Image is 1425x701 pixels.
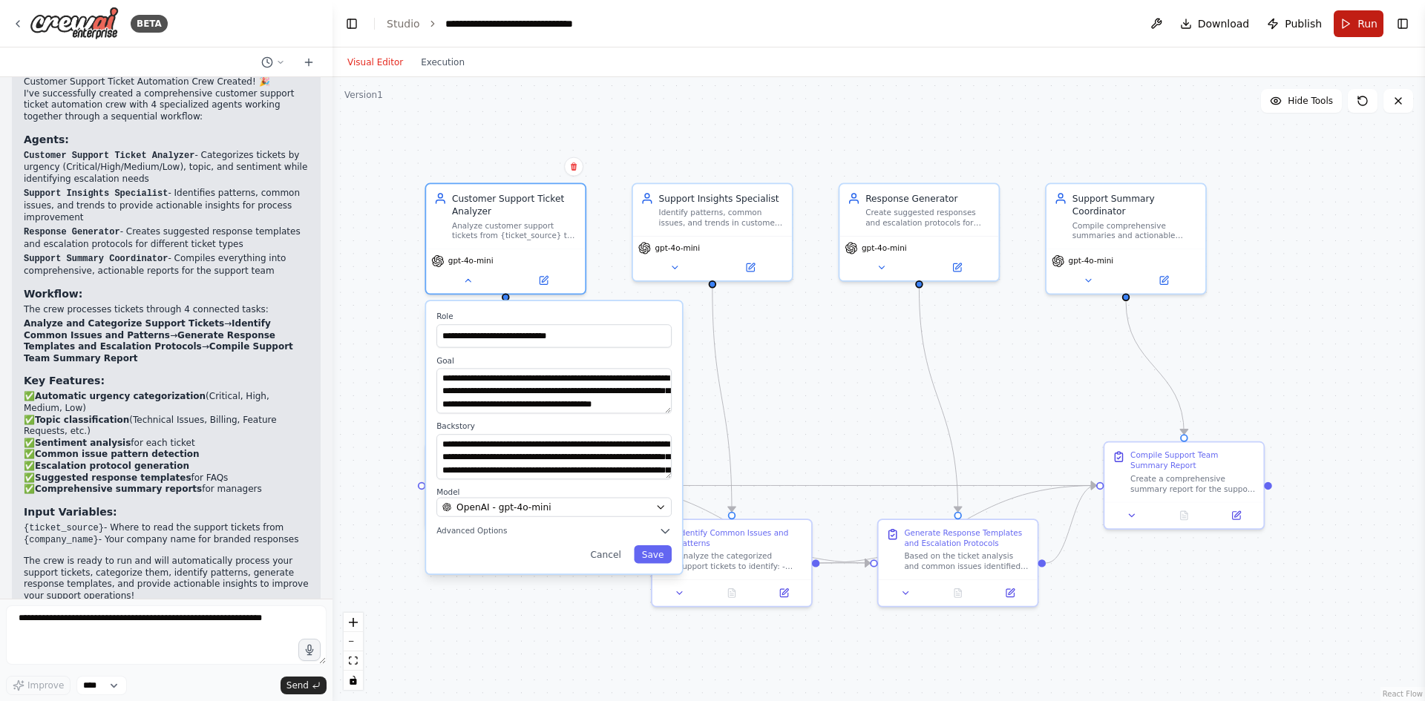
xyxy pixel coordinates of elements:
button: Publish [1261,10,1328,37]
span: gpt-4o-mini [862,243,907,254]
button: Switch to previous chat [255,53,291,71]
div: Compile Support Team Summary Report [1130,450,1256,471]
g: Edge from e260413b-39da-4c70-8d57-b0dc842f449c to f74cbb9c-97c3-4fa8-a1e0-beee8bbfc71b [819,556,870,569]
div: Support Insights SpecialistIdentify patterns, common issues, and trends in customer support ticke... [632,183,793,282]
strong: Input Variables: [24,506,117,518]
strong: Escalation protocol generation [35,461,189,471]
div: Based on the ticket analysis and common issues identified, create: - Suggested response templates... [904,551,1029,572]
strong: Agents: [24,134,69,145]
span: OpenAI - gpt-4o-mini [456,501,551,513]
button: Improve [6,676,71,695]
p: - Identifies patterns, common issues, and trends to provide actionable insights for process impro... [24,188,309,223]
button: Open in side panel [507,273,580,289]
button: Hide Tools [1261,89,1342,113]
button: No output available [1157,508,1212,524]
code: Customer Support Ticket Analyzer [24,151,194,161]
button: Start a new chat [297,53,321,71]
div: Identify patterns, common issues, and trends in customer support tickets to generate actionable i... [659,208,784,228]
button: zoom out [344,632,363,651]
h2: Customer Support Ticket Automation Crew Created! 🎉 [24,76,309,88]
button: Visual Editor [338,53,412,71]
button: Save [634,545,672,563]
strong: Key Features: [24,375,105,386]
button: No output available [704,585,759,601]
div: Customer Support Ticket AnalyzerAnalyze customer support tickets from {ticket_source} to categori... [425,183,586,295]
strong: Common issue pattern detection [35,449,200,459]
strong: Analyze and Categorize Support Tickets [24,318,224,329]
div: BETA [131,15,168,33]
button: OpenAI - gpt-4o-mini [436,498,672,517]
div: Customer Support Ticket Analyzer [452,192,577,218]
div: Support Summary Coordinator [1072,192,1198,218]
p: - Creates suggested response templates and escalation protocols for different ticket types [24,226,309,250]
strong: Workflow: [24,288,82,300]
li: → → → [24,318,309,364]
code: {company_name} [24,535,99,545]
button: Click to speak your automation idea [298,639,321,661]
div: Support Insights Specialist [659,192,784,205]
g: Edge from f74cbb9c-97c3-4fa8-a1e0-beee8bbfc71b to 514754f9-f8ba-43ad-a61d-c53d1d68a2b6 [1046,479,1096,570]
label: Backstory [436,421,672,432]
label: Goal [436,355,672,366]
strong: Comprehensive summary reports [35,484,202,494]
div: Response Generator [865,192,991,205]
button: Open in side panel [761,585,806,601]
button: toggle interactivity [344,671,363,690]
button: Cancel [583,545,629,563]
g: Edge from 021090fd-9c29-459f-87d2-1e19abf3c204 to 514754f9-f8ba-43ad-a61d-c53d1d68a2b6 [1119,301,1190,434]
span: gpt-4o-mini [1069,256,1114,266]
p: - Categorizes tickets by urgency (Critical/High/Medium/Low), topic, and sentiment while identifyi... [24,150,309,185]
a: React Flow attribution [1383,690,1423,698]
strong: Topic classification [35,415,129,425]
label: Model [436,487,672,498]
strong: Generate Response Templates and Escalation Protocols [24,330,275,352]
strong: Suggested response templates [35,473,191,483]
g: Edge from 91fee34d-4f23-46fd-982d-2a2a203664d3 to 514754f9-f8ba-43ad-a61d-c53d1d68a2b6 [594,479,1096,492]
img: Logo [30,7,119,40]
span: Hide Tools [1288,95,1333,107]
button: Open in side panel [1214,508,1259,524]
a: Studio [387,18,420,30]
span: Advanced Options [436,526,507,536]
div: Identify Common Issues and PatternsAnalyze the categorized support tickets to identify: - Most fr... [651,519,813,607]
button: Open in side panel [988,585,1032,601]
button: Advanced Options [436,524,672,537]
code: {ticket_source} [24,523,104,533]
div: Version 1 [344,89,383,101]
div: React Flow controls [344,613,363,690]
div: Create a comprehensive summary report for the support team that consolidates all analysis results... [1130,473,1256,494]
div: Response GeneratorCreate suggested responses and escalation protocols for different types of cust... [839,183,1000,282]
strong: Sentiment analysis [35,438,131,448]
p: ✅ (Critical, High, Medium, Low) ✅ (Technical Issues, Billing, Feature Requests, etc.) ✅ for each ... [24,391,309,495]
strong: Automatic urgency categorization [35,391,206,401]
nav: breadcrumb [387,16,612,31]
div: Generate Response Templates and Escalation Protocols [904,527,1029,548]
span: Run [1357,16,1377,31]
g: Edge from afd9fe7c-4539-4dc3-aa6b-291d0d40f81d to f74cbb9c-97c3-4fa8-a1e0-beee8bbfc71b [913,289,965,512]
button: Send [281,677,327,694]
button: Execution [412,53,474,71]
code: Support Summary Coordinator [24,254,168,264]
span: gpt-4o-mini [448,256,494,266]
label: Role [436,312,672,322]
span: Publish [1285,16,1322,31]
strong: Compile Support Team Summary Report [24,341,293,363]
div: Compile comprehensive summaries and actionable reports for the support team, including ticket cat... [1072,220,1198,241]
button: Run [1334,10,1383,37]
p: I've successfully created a comprehensive customer support ticket automation crew with 4 speciali... [24,88,309,123]
button: fit view [344,651,363,671]
div: Generate Response Templates and Escalation ProtocolsBased on the ticket analysis and common issue... [877,519,1039,607]
code: Response Generator [24,227,120,237]
div: Compile Support Team Summary ReportCreate a comprehensive summary report for the support team tha... [1104,441,1265,530]
button: No output available [931,585,986,601]
button: Show right sidebar [1392,13,1413,34]
span: Improve [27,679,64,691]
span: Send [286,679,309,691]
p: The crew processes tickets through 4 connected tasks: [24,304,309,316]
div: Identify Common Issues and Patterns [678,527,804,548]
button: Delete node [564,157,583,177]
li: - Your company name for branded responses [24,534,309,547]
button: Open in side panel [920,260,993,275]
button: Download [1174,10,1256,37]
button: zoom in [344,613,363,632]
